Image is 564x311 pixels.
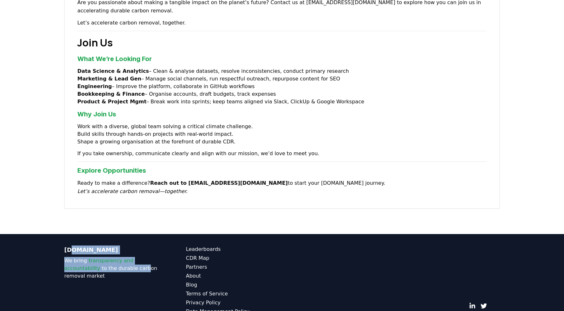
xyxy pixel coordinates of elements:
a: Terms of Service [186,290,282,298]
strong: Data Science & Analytics [77,68,149,74]
em: Let’s accelerate carbon removal—together. [77,188,187,194]
li: – Improve the platform, collaborate in GitHub workflows [77,83,487,90]
h2: Join Us [77,35,487,50]
strong: Bookkeeping & Finance [77,91,145,97]
li: – Break work into sprints; keep teams aligned via Slack, ClickUp & Google Workspace [77,98,487,106]
li: – Manage social channels, run respectful outreach, repurpose content for SEO [77,75,487,83]
strong: Engineering [77,83,112,89]
a: Privacy Policy [186,299,282,307]
a: LinkedIn [469,303,476,309]
h3: Explore Opportunities [77,166,487,175]
h3: Why Join Us [77,109,487,119]
a: About [186,272,282,280]
p: We bring to the durable carbon removal market [64,257,160,280]
a: Twitter [481,303,487,309]
strong: Reach out to [EMAIL_ADDRESS][DOMAIN_NAME] [150,180,288,186]
p: Ready to make a difference? to start your [DOMAIN_NAME] journey. [77,179,487,196]
a: Blog [186,281,282,289]
p: Let’s accelerate carbon removal, together. [77,19,487,27]
span: transparency and accountability [64,258,133,271]
strong: Product & Project Mgmt [77,99,146,105]
p: If you take ownership, communicate clearly and align with our mission, we’d love to meet you. [77,149,487,158]
strong: Marketing & Lead Gen [77,76,141,82]
li: – Clean & analyse datasets, resolve inconsistencies, conduct primary research [77,67,487,75]
li: – Organise accounts, draft budgets, track expenses [77,90,487,98]
li: Work with a diverse, global team solving a critical climate challenge. [77,123,487,130]
h3: What We’re Looking For [77,54,487,64]
li: Build skills through hands‑on projects with real‑world impact. [77,130,487,138]
li: Shape a growing organisation at the forefront of durable CDR. [77,138,487,146]
a: CDR Map [186,254,282,262]
a: Leaderboards [186,245,282,253]
p: [DOMAIN_NAME] [64,245,160,254]
a: Partners [186,263,282,271]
